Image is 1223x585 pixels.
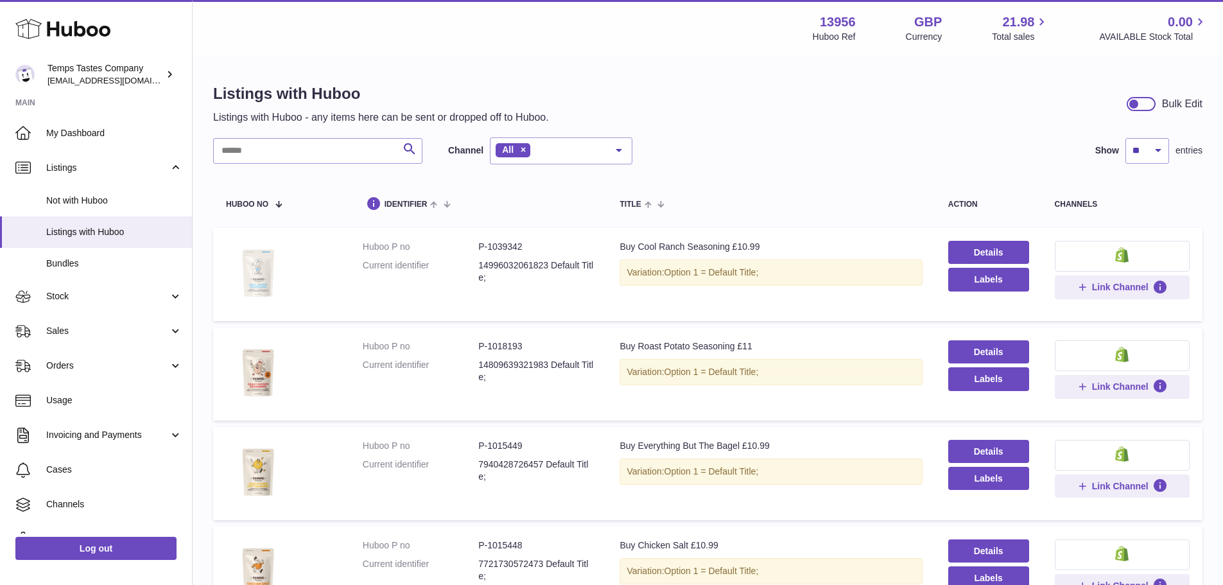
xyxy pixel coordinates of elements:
[478,241,594,253] dd: P-1039342
[1055,200,1190,209] div: channels
[1095,144,1119,157] label: Show
[620,259,922,286] div: Variation:
[948,539,1029,563] a: Details
[948,367,1029,390] button: Labels
[1099,13,1208,43] a: 0.00 AVAILABLE Stock Total
[46,325,169,337] span: Sales
[664,267,759,277] span: Option 1 = Default Title;
[620,241,922,253] div: Buy Cool Ranch Seasoning £10.99
[363,340,478,353] dt: Huboo P no
[226,440,290,504] img: Buy Everything But The Bagel £10.99
[1162,97,1202,111] div: Bulk Edit
[620,458,922,485] div: Variation:
[46,290,169,302] span: Stock
[46,226,182,238] span: Listings with Huboo
[46,498,182,511] span: Channels
[46,127,182,139] span: My Dashboard
[1168,13,1193,31] span: 0.00
[1055,275,1190,299] button: Link Channel
[478,458,594,483] dd: 7940428726457 Default Title;
[385,200,428,209] span: identifier
[948,467,1029,490] button: Labels
[226,241,290,305] img: Buy Cool Ranch Seasoning £10.99
[1115,347,1129,362] img: shopify-small.png
[1115,446,1129,462] img: shopify-small.png
[1099,31,1208,43] span: AVAILABLE Stock Total
[1092,480,1149,492] span: Link Channel
[620,200,641,209] span: title
[363,259,478,284] dt: Current identifier
[664,566,759,576] span: Option 1 = Default Title;
[664,367,759,377] span: Option 1 = Default Title;
[992,13,1049,43] a: 21.98 Total sales
[226,200,268,209] span: Huboo no
[1115,247,1129,263] img: shopify-small.png
[448,144,483,157] label: Channel
[363,440,478,452] dt: Huboo P no
[363,458,478,483] dt: Current identifier
[1055,375,1190,398] button: Link Channel
[620,539,922,552] div: Buy Chicken Salt £10.99
[948,200,1029,209] div: action
[820,13,856,31] strong: 13956
[363,359,478,383] dt: Current identifier
[363,241,478,253] dt: Huboo P no
[15,65,35,84] img: internalAdmin-13956@internal.huboo.com
[226,340,290,405] img: Buy Roast Potato Seasoning £11
[620,359,922,385] div: Variation:
[948,440,1029,463] a: Details
[46,258,182,270] span: Bundles
[502,144,514,155] span: All
[478,259,594,284] dd: 14996032061823 Default Title;
[363,558,478,582] dt: Current identifier
[478,558,594,582] dd: 7721730572473 Default Title;
[46,464,182,476] span: Cases
[620,340,922,353] div: Buy Roast Potato Seasoning £11
[620,440,922,452] div: Buy Everything But The Bagel £10.99
[363,539,478,552] dt: Huboo P no
[478,440,594,452] dd: P-1015449
[46,429,169,441] span: Invoicing and Payments
[664,466,759,476] span: Option 1 = Default Title;
[46,360,169,372] span: Orders
[1115,546,1129,561] img: shopify-small.png
[948,241,1029,264] a: Details
[48,62,163,87] div: Temps Tastes Company
[1175,144,1202,157] span: entries
[213,110,549,125] p: Listings with Huboo - any items here can be sent or dropped off to Huboo.
[620,558,922,584] div: Variation:
[948,340,1029,363] a: Details
[478,359,594,383] dd: 14809639321983 Default Title;
[813,31,856,43] div: Huboo Ref
[1055,475,1190,498] button: Link Channel
[1092,381,1149,392] span: Link Channel
[15,537,177,560] a: Log out
[46,195,182,207] span: Not with Huboo
[1092,281,1149,293] span: Link Channel
[48,75,189,85] span: [EMAIL_ADDRESS][DOMAIN_NAME]
[478,539,594,552] dd: P-1015448
[46,533,182,545] span: Settings
[46,162,169,174] span: Listings
[992,31,1049,43] span: Total sales
[906,31,942,43] div: Currency
[478,340,594,353] dd: P-1018193
[1002,13,1034,31] span: 21.98
[948,268,1029,291] button: Labels
[213,83,549,104] h1: Listings with Huboo
[46,394,182,406] span: Usage
[914,13,942,31] strong: GBP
